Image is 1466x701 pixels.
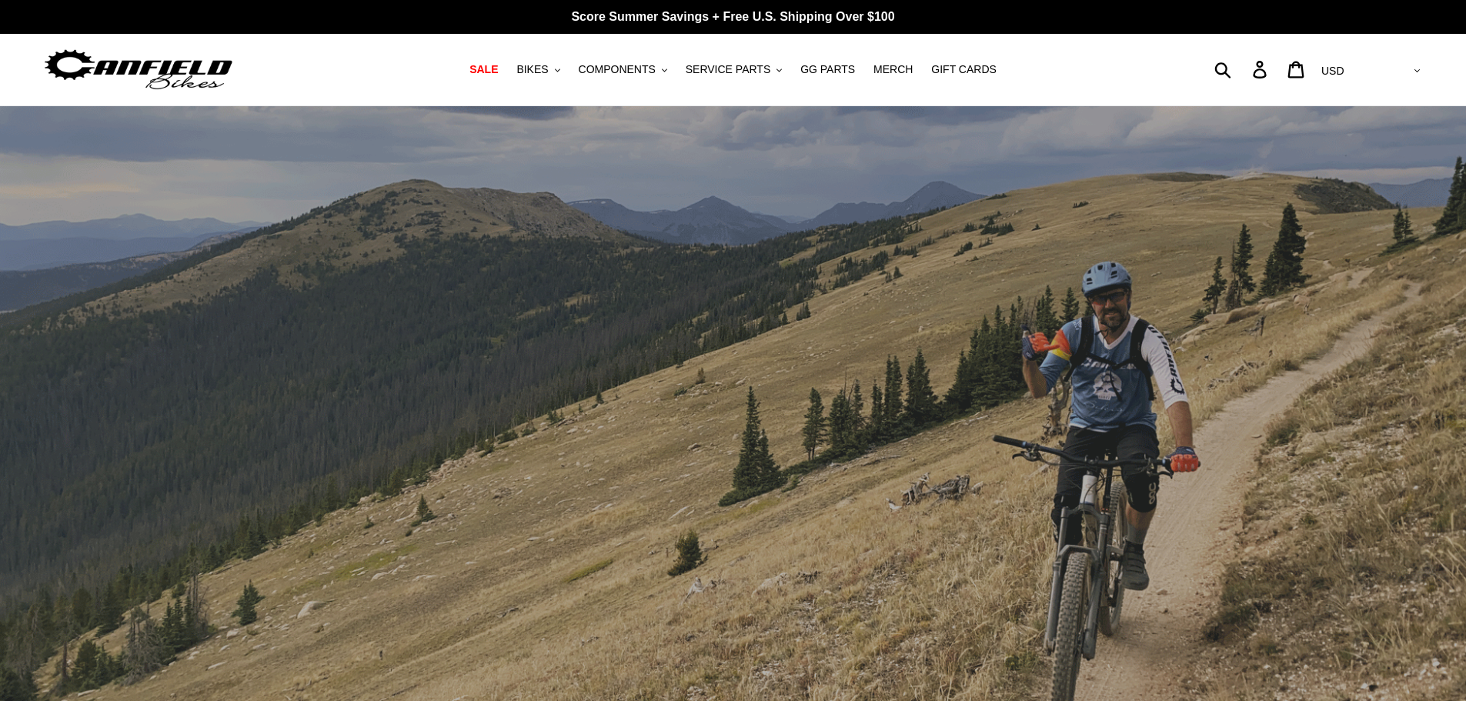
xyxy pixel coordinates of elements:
[509,59,567,80] button: BIKES
[462,59,506,80] a: SALE
[866,59,920,80] a: MERCH
[571,59,675,80] button: COMPONENTS
[793,59,863,80] a: GG PARTS
[923,59,1004,80] a: GIFT CARDS
[1223,52,1262,86] input: Search
[678,59,790,80] button: SERVICE PARTS
[931,63,997,76] span: GIFT CARDS
[516,63,548,76] span: BIKES
[800,63,855,76] span: GG PARTS
[686,63,770,76] span: SERVICE PARTS
[579,63,656,76] span: COMPONENTS
[873,63,913,76] span: MERCH
[42,45,235,94] img: Canfield Bikes
[469,63,498,76] span: SALE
